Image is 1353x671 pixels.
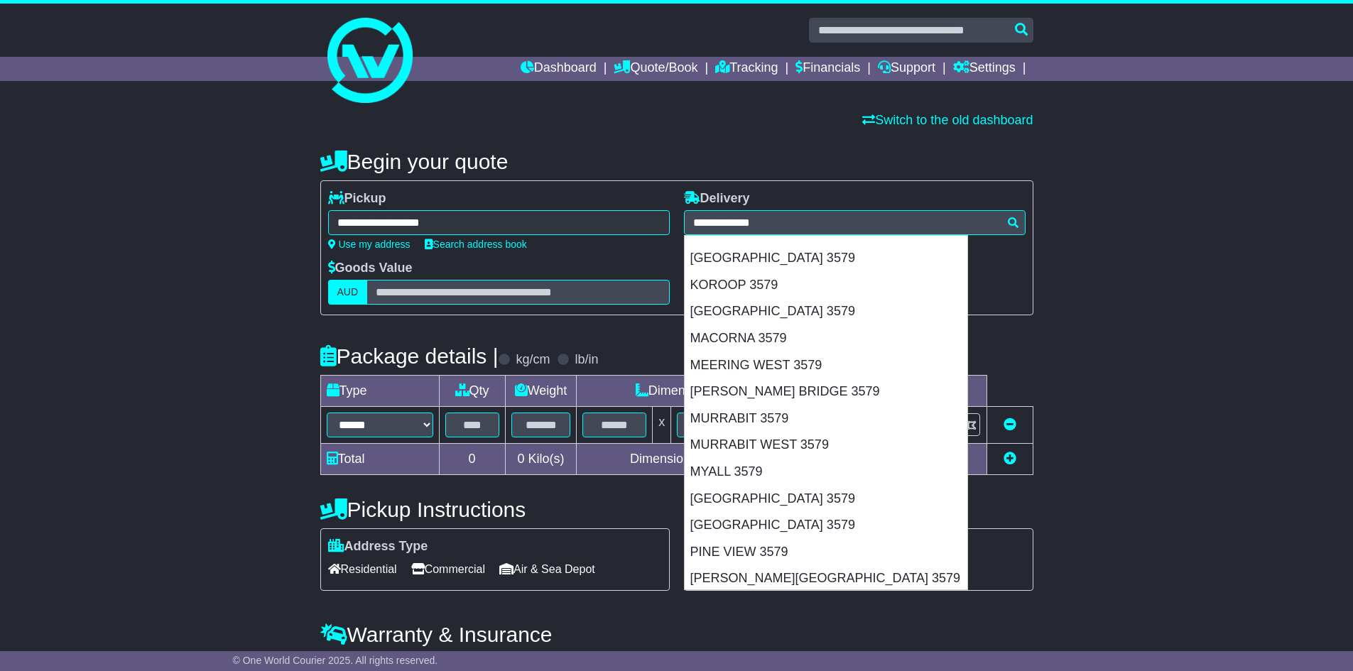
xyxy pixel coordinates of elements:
td: Weight [505,376,577,407]
div: [GEOGRAPHIC_DATA] 3579 [685,245,967,272]
a: Financials [795,57,860,81]
a: Tracking [715,57,778,81]
a: Support [878,57,935,81]
td: Kilo(s) [505,444,577,475]
h4: Package details | [320,344,499,368]
span: Residential [328,558,397,580]
div: [GEOGRAPHIC_DATA] 3579 [685,298,967,325]
div: [GEOGRAPHIC_DATA] 3579 [685,512,967,539]
div: MACORNA 3579 [685,325,967,352]
h4: Begin your quote [320,150,1033,173]
label: AUD [328,280,368,305]
td: 0 [439,444,505,475]
span: Commercial [411,558,485,580]
a: Use my address [328,239,411,250]
label: Goods Value [328,261,413,276]
span: © One World Courier 2025. All rights reserved. [233,655,438,666]
div: KOROOP 3579 [685,272,967,299]
h4: Pickup Instructions [320,498,670,521]
td: Qty [439,376,505,407]
div: [PERSON_NAME][GEOGRAPHIC_DATA] 3579 [685,565,967,592]
div: MURRABIT 3579 [685,405,967,432]
div: MYALL 3579 [685,459,967,486]
td: Total [320,444,439,475]
typeahead: Please provide city [684,210,1026,235]
td: x [653,407,671,444]
div: [PERSON_NAME] BRIDGE 3579 [685,378,967,405]
a: Quote/Book [614,57,697,81]
div: [GEOGRAPHIC_DATA] 3579 [685,486,967,513]
span: 0 [517,452,524,466]
label: Address Type [328,539,428,555]
div: PINE VIEW 3579 [685,539,967,566]
div: MURRABIT WEST 3579 [685,432,967,459]
td: Type [320,376,439,407]
a: Dashboard [521,57,597,81]
span: Air & Sea Depot [499,558,595,580]
label: lb/in [575,352,598,368]
label: Pickup [328,191,386,207]
a: Switch to the old dashboard [862,113,1033,127]
div: MEERING WEST 3579 [685,352,967,379]
h4: Warranty & Insurance [320,623,1033,646]
a: Add new item [1004,452,1016,466]
a: Settings [953,57,1016,81]
td: Dimensions in Centimetre(s) [577,444,841,475]
a: Remove this item [1004,418,1016,432]
label: Delivery [684,191,750,207]
a: Search address book [425,239,527,250]
td: Dimensions (L x W x H) [577,376,841,407]
label: kg/cm [516,352,550,368]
